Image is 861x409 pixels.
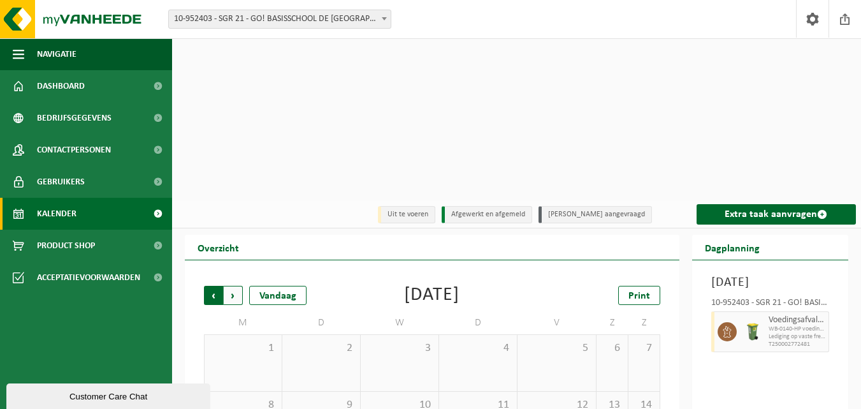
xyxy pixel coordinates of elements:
a: Print [618,286,660,305]
span: Kalender [37,198,76,230]
span: 2 [289,341,354,355]
span: Print [628,291,650,301]
span: 3 [367,341,432,355]
iframe: chat widget [6,381,213,409]
img: WB-0140-HPE-GN-50 [743,322,762,341]
span: 7 [635,341,653,355]
li: Afgewerkt en afgemeld [442,206,532,223]
div: Vandaag [249,286,307,305]
h3: [DATE] [711,273,829,292]
td: Z [628,311,660,334]
td: D [439,311,517,334]
span: Contactpersonen [37,134,111,166]
h2: Overzicht [185,235,252,260]
li: [PERSON_NAME] aangevraagd [539,206,652,223]
span: Voedingsafval, bevat producten van dierlijke oorsprong, onverpakt, categorie 3 [769,315,825,325]
span: Volgende [224,286,243,305]
a: Extra taak aanvragen [697,204,856,225]
span: 1 [211,341,275,355]
span: Dashboard [37,70,85,102]
td: D [282,311,361,334]
div: [DATE] [404,286,459,305]
li: Uit te voeren [378,206,435,223]
span: Gebruikers [37,166,85,198]
span: T250002772481 [769,341,825,348]
td: Z [597,311,628,334]
span: Lediging op vaste frequentie [769,333,825,341]
span: Product Shop [37,230,95,262]
td: W [361,311,439,334]
span: WB-0140-HP voedingsafval, bevat producten van dierlijke oors [769,325,825,333]
span: Navigatie [37,38,76,70]
td: M [204,311,282,334]
span: Vorige [204,286,223,305]
span: 6 [603,341,621,355]
span: Acceptatievoorwaarden [37,262,140,294]
span: 10-952403 - SGR 21 - GO! BASISSCHOOL DE BROEBELSCHOOL - OUDENAARDE [169,10,391,28]
td: V [517,311,596,334]
span: 5 [524,341,589,355]
div: 10-952403 - SGR 21 - GO! BASISSCHOOL DE [GEOGRAPHIC_DATA] [711,299,829,311]
span: Bedrijfsgegevens [37,102,112,134]
span: 10-952403 - SGR 21 - GO! BASISSCHOOL DE BROEBELSCHOOL - OUDENAARDE [168,10,391,29]
span: 4 [445,341,510,355]
h2: Dagplanning [692,235,772,260]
